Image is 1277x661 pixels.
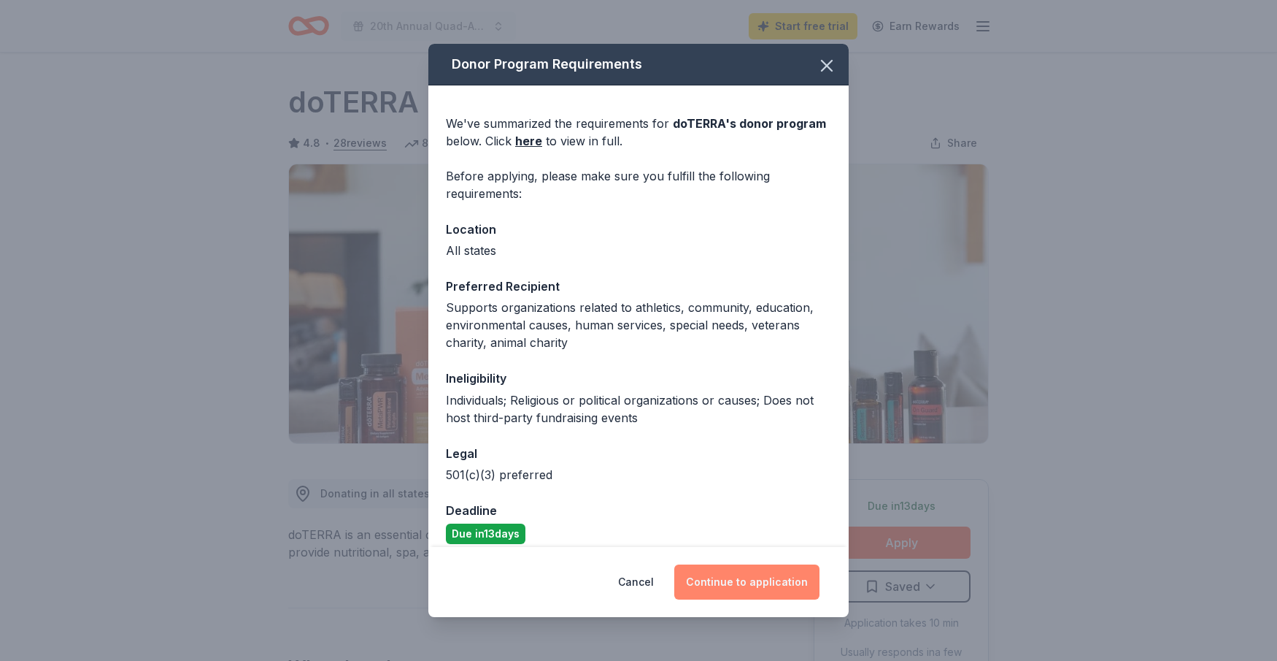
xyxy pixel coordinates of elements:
[446,277,831,296] div: Preferred Recipient
[446,242,831,259] div: All states
[446,369,831,388] div: Ineligibility
[446,466,831,484] div: 501(c)(3) preferred
[446,524,525,544] div: Due in 13 days
[673,116,826,131] span: doTERRA 's donor program
[618,565,654,600] button: Cancel
[446,501,831,520] div: Deadline
[446,444,831,463] div: Legal
[674,565,819,600] button: Continue to application
[446,167,831,202] div: Before applying, please make sure you fulfill the following requirements:
[446,391,831,427] div: Individuals; Religious or political organizations or causes; Does not host third-party fundraisin...
[446,220,831,239] div: Location
[428,44,849,85] div: Donor Program Requirements
[446,299,831,351] div: Supports organizations related to athletics, community, education, environmental causes, human se...
[446,115,831,150] div: We've summarized the requirements for below. Click to view in full.
[515,132,542,150] a: here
